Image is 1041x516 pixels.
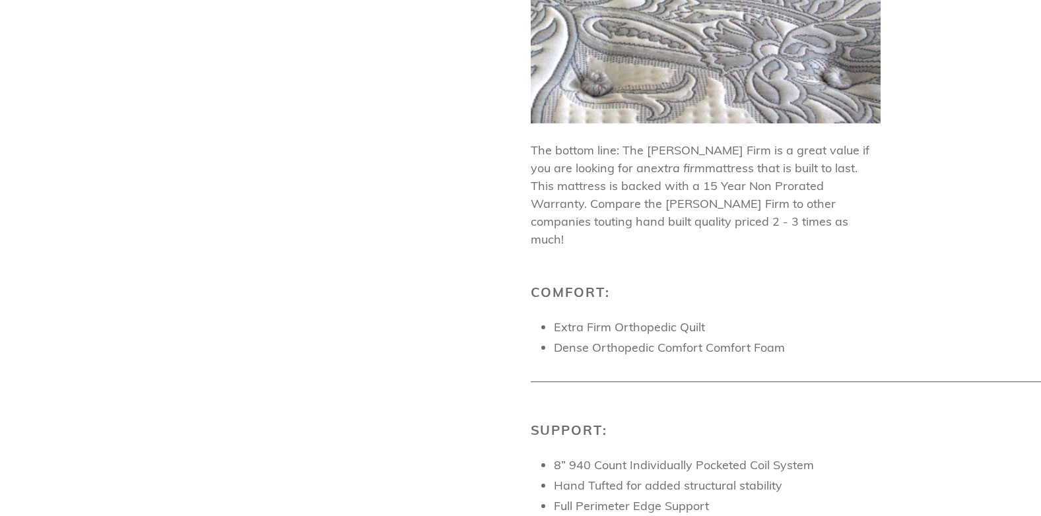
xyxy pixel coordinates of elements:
[531,143,869,176] span: The bottom line: The [PERSON_NAME] Firm is a great value if you are looking for an
[531,160,857,247] span: mattress that is built to last. This mattress is backed with a 15 Year Non Prorated Warranty. Com...
[554,478,782,493] span: Hand Tufted for added structural stability
[531,422,608,438] b: Support:
[554,319,705,335] span: Extra Firm Orthopedic Quilt
[554,457,814,472] span: 8” 940 Count Individually Pocketed Coil System
[554,498,709,513] span: Full Perimeter Edge Support
[554,340,785,355] span: Dense Orthopedic Comfort Comfort Foam
[651,160,705,176] span: extra firm
[531,284,611,300] b: Comfort:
